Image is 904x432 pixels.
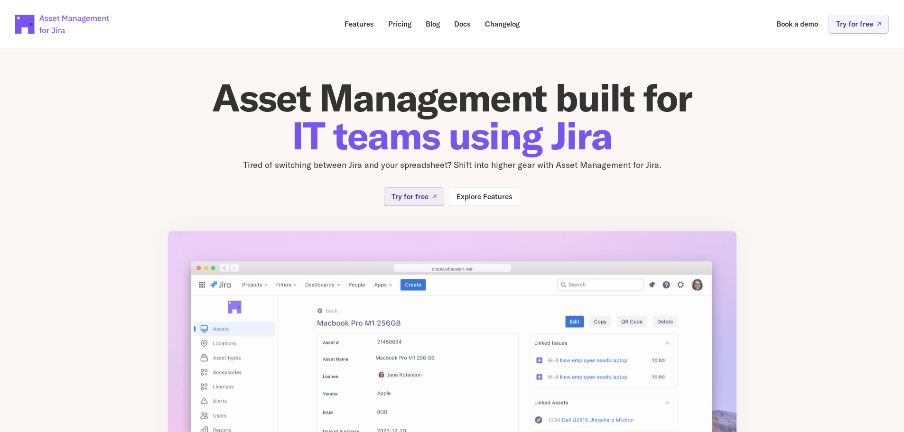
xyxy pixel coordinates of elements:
[776,20,818,28] p: Book a demo
[478,15,526,33] a: Changelog
[770,15,825,33] a: Book a demo
[168,79,737,155] h1: Asset Management built for
[292,111,612,159] span: IT teams using Jira
[454,20,471,28] p: Docs
[419,15,447,33] a: Blog
[338,15,381,33] a: Features
[388,20,411,28] p: Pricing
[447,15,477,33] a: Docs
[345,20,374,28] p: Features
[457,193,513,200] p: Explore Features
[829,15,889,33] a: Try for free
[449,187,520,206] a: Explore Features
[485,20,520,28] p: Changelog
[836,20,873,28] p: Try for free
[391,193,429,200] p: Try for free
[168,158,737,172] p: Tired of switching between Jira and your spreadsheet? Shift into higher gear with Asset Managemen...
[384,187,444,206] a: Try for free
[426,20,440,28] p: Blog
[382,15,418,33] a: Pricing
